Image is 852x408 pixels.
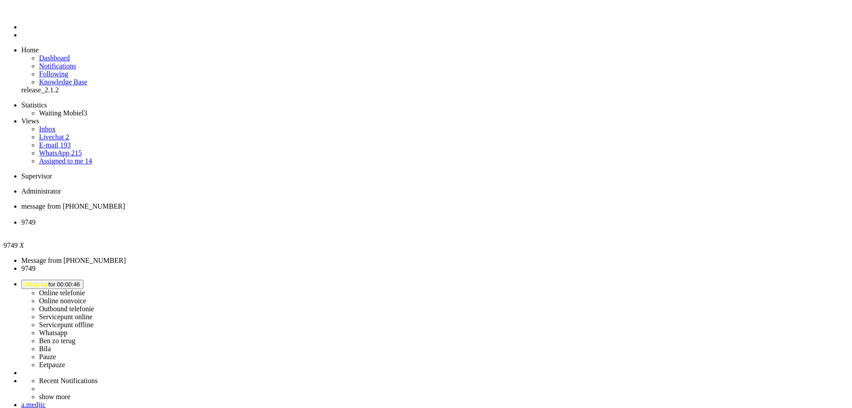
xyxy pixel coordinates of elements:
[39,345,51,353] label: Bila
[21,23,848,31] li: Dashboard menu
[21,210,848,218] div: Close tab
[83,109,87,117] span: 3
[21,202,125,210] span: message from [PHONE_NUMBER]
[21,218,35,226] span: 9749
[39,62,76,70] span: Notifications
[39,54,70,62] a: Dashboard menu item
[39,78,87,86] span: Knowledge Base
[39,141,71,149] a: E-mail 193
[4,242,18,249] span: 9749
[4,4,130,19] body: Rich Text Area. Press ALT-0 for help.
[39,313,92,321] label: Servicepunt online
[39,297,86,305] label: Online nonvoice
[39,393,71,400] a: show more
[39,133,69,141] a: Livechat 2
[21,226,848,234] div: Close tab
[21,280,848,369] li: Wrap upfor 00:00:46 Online telefonieOnline nonvoiceOutbound telefonieServicepunt onlineServicepun...
[39,305,94,313] label: Outbound telefonie
[71,149,82,157] span: 215
[66,133,69,141] span: 2
[39,141,59,149] span: E-mail
[85,157,92,165] span: 14
[4,46,848,94] ul: dashboard menu items
[39,377,848,385] li: Recent Notifications
[60,141,71,149] span: 193
[39,133,64,141] span: Livechat
[21,265,848,273] li: 9749
[39,125,55,133] a: Inbox
[39,149,82,157] a: WhatsApp 215
[21,202,848,218] li: 9087
[39,157,92,165] a: Assigned to me 14
[39,70,68,78] a: Following
[21,46,848,54] li: Home menu item
[21,7,37,15] a: Omnidesk
[25,281,48,288] span: Wrap up
[21,218,848,234] li: 9749
[39,321,94,329] label: Servicepunt offline
[39,157,83,165] span: Assigned to me
[4,7,848,39] ul: Menu
[21,31,848,39] li: Tickets menu
[21,117,848,125] li: Views
[39,289,85,297] label: Online telefonie
[21,86,59,94] span: release_2.1.2
[39,353,56,360] label: Pauze
[21,187,848,195] li: Administrator
[21,280,83,289] button: Wrap upfor 00:00:46
[39,78,87,86] a: Knowledge base
[21,257,848,265] li: Message from [PHONE_NUMBER]
[25,281,80,288] span: for 00:00:46
[39,54,70,62] span: Dashboard
[39,109,87,117] a: Waiting Mobiel
[21,172,848,180] li: Supervisor
[20,242,24,249] i: X
[39,361,65,368] label: Eetpauze
[39,149,69,157] span: WhatsApp
[39,329,67,337] label: Whatsapp
[39,337,75,345] label: Ben zo terug
[39,62,76,70] a: Notifications menu item
[21,101,848,109] li: Statistics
